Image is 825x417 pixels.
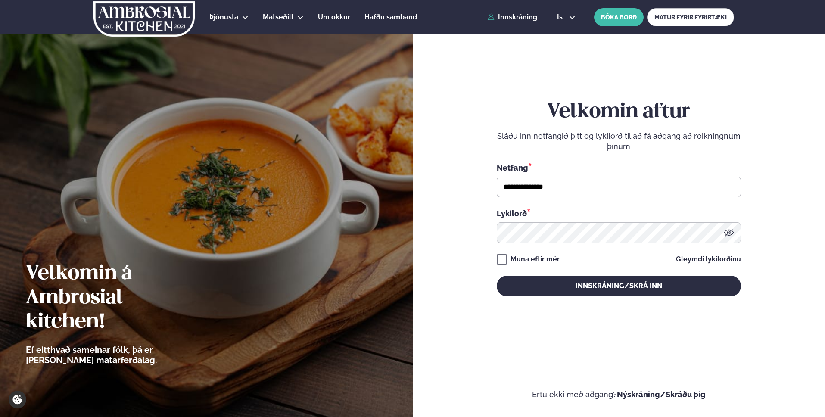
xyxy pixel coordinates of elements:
[318,13,350,21] span: Um okkur
[93,1,196,37] img: logo
[676,256,741,263] a: Gleymdi lykilorðinu
[497,208,741,219] div: Lykilorð
[209,13,238,21] span: Þjónusta
[497,100,741,124] h2: Velkomin aftur
[557,14,565,21] span: is
[9,391,26,408] a: Cookie settings
[209,12,238,22] a: Þjónusta
[497,276,741,296] button: Innskráning/Skrá inn
[263,13,293,21] span: Matseðill
[497,131,741,152] p: Sláðu inn netfangið þitt og lykilorð til að fá aðgang að reikningnum þínum
[263,12,293,22] a: Matseðill
[488,13,537,21] a: Innskráning
[364,12,417,22] a: Hafðu samband
[594,8,644,26] button: BÓKA BORÐ
[26,262,205,334] h2: Velkomin á Ambrosial kitchen!
[617,390,706,399] a: Nýskráning/Skráðu þig
[26,345,205,365] p: Ef eitthvað sameinar fólk, þá er [PERSON_NAME] matarferðalag.
[439,389,800,400] p: Ertu ekki með aðgang?
[318,12,350,22] a: Um okkur
[647,8,734,26] a: MATUR FYRIR FYRIRTÆKI
[550,14,582,21] button: is
[497,162,741,173] div: Netfang
[364,13,417,21] span: Hafðu samband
